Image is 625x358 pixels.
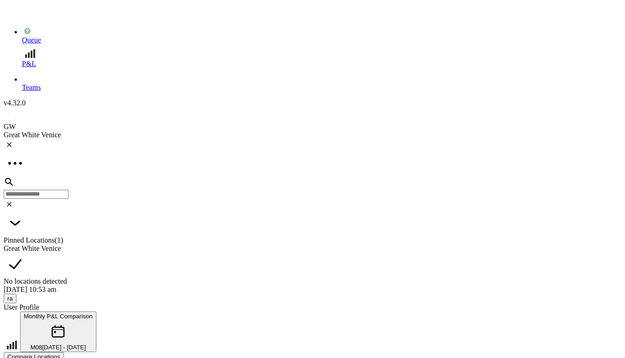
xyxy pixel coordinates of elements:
[4,277,67,285] span: No locations detected
[22,68,621,92] a: Teams
[4,244,621,253] div: Great White Venice
[22,83,41,91] span: Teams
[4,303,621,311] div: User Profile
[22,36,41,44] span: Queue
[22,60,36,67] span: P&L
[30,344,42,351] span: M08
[48,285,57,293] span: am
[4,99,621,107] div: v 4.32.0
[4,131,621,139] div: Great White Venice
[20,311,96,352] button: Monthly P&L Comparison M08[DATE] - [DATE]
[4,285,621,294] div: [DATE]
[22,44,621,68] a: P&L
[22,21,621,44] a: Queue
[4,123,621,131] div: GW
[29,285,46,293] span: 10 : 53
[42,344,86,351] span: [DATE] - [DATE]
[24,313,93,320] div: Monthly P&L Comparison
[4,236,621,244] div: Pinned Locations ( 1 )
[4,294,16,303] button: ra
